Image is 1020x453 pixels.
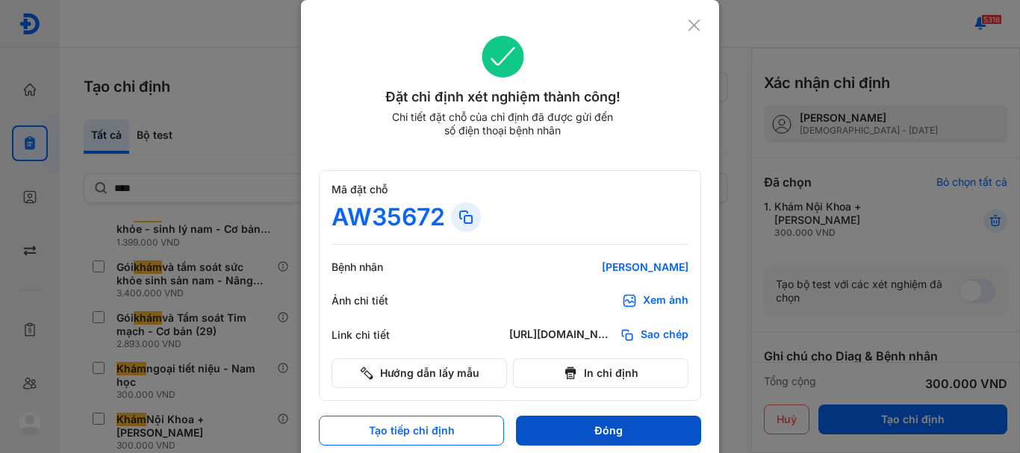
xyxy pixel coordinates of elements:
[516,416,701,446] button: Đóng
[332,294,421,307] div: Ảnh chi tiết
[332,202,445,232] div: AW35672
[332,358,507,388] button: Hướng dẫn lấy mẫu
[641,328,688,343] span: Sao chép
[319,87,687,107] div: Đặt chỉ định xét nghiệm thành công!
[513,358,688,388] button: In chỉ định
[332,260,421,274] div: Bệnh nhân
[385,110,620,137] div: Chi tiết đặt chỗ của chỉ định đã được gửi đến số điện thoại bệnh nhân
[332,328,421,342] div: Link chi tiết
[319,416,504,446] button: Tạo tiếp chỉ định
[509,260,688,274] div: [PERSON_NAME]
[509,328,614,343] div: [URL][DOMAIN_NAME]
[643,293,688,308] div: Xem ảnh
[332,183,688,196] div: Mã đặt chỗ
